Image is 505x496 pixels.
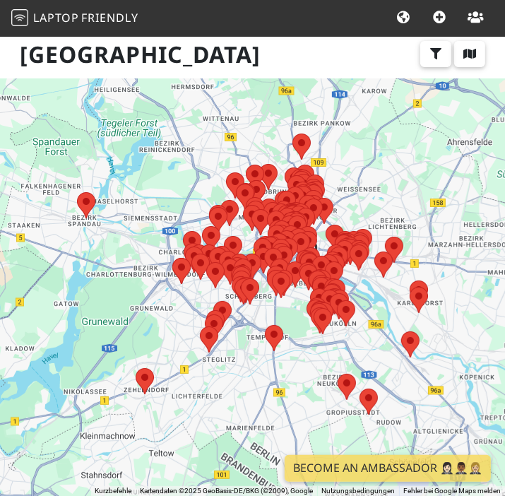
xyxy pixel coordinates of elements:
[11,6,138,31] a: LaptopFriendly LaptopFriendly
[321,487,395,495] a: Nutzungsbedingungen
[81,10,138,25] span: Friendly
[4,478,50,496] img: Google
[403,487,501,495] a: Fehler bei Google Maps melden
[285,455,491,482] a: Become an Ambassador 🤵🏻‍♀️🤵🏾‍♂️🤵🏼‍♀️
[11,9,28,26] img: LaptopFriendly
[140,487,313,495] span: Kartendaten ©2025 GeoBasis-DE/BKG (©2009), Google
[33,10,79,25] span: Laptop
[4,478,50,496] a: Dieses Gebiet in Google Maps öffnen (in neuem Fenster)
[95,486,131,496] button: Kurzbefehle
[8,35,497,74] h1: [GEOGRAPHIC_DATA]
